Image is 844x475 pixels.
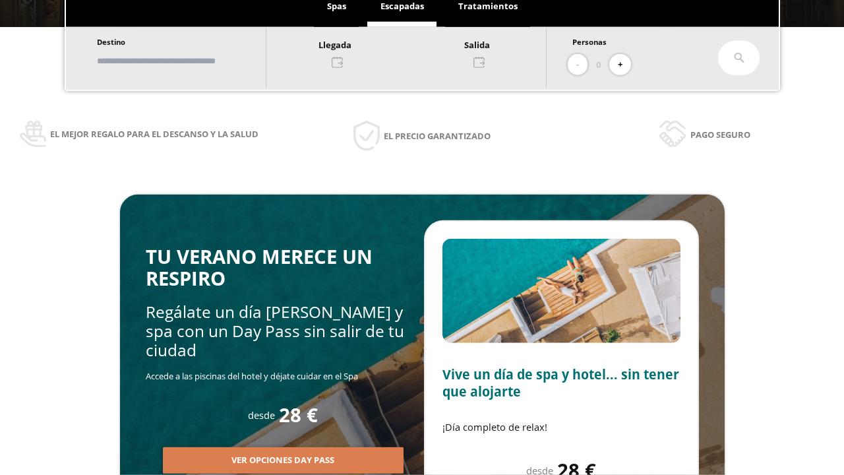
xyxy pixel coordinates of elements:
button: + [609,54,631,76]
span: Accede a las piscinas del hotel y déjate cuidar en el Spa [146,370,358,382]
button: Ver opciones Day Pass [163,447,404,474]
span: El mejor regalo para el descanso y la salud [50,127,258,141]
span: 28 € [279,404,318,426]
span: Vive un día de spa y hotel... sin tener que alojarte [442,365,679,400]
span: El precio garantizado [384,129,491,143]
span: Destino [97,37,125,47]
span: Regálate un día [PERSON_NAME] y spa con un Day Pass sin salir de tu ciudad [146,301,404,362]
img: Slide2.BHA6Qswy.webp [442,239,680,343]
span: Personas [572,37,607,47]
span: Ver opciones Day Pass [231,454,334,467]
span: desde [248,408,275,422]
span: ¡Día completo de relax! [442,420,547,433]
a: Ver opciones Day Pass [163,454,404,466]
span: TU VERANO MERECE UN RESPIRO [146,243,373,292]
span: 0 [596,57,601,72]
span: Pago seguro [690,127,750,142]
button: - [568,54,588,76]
